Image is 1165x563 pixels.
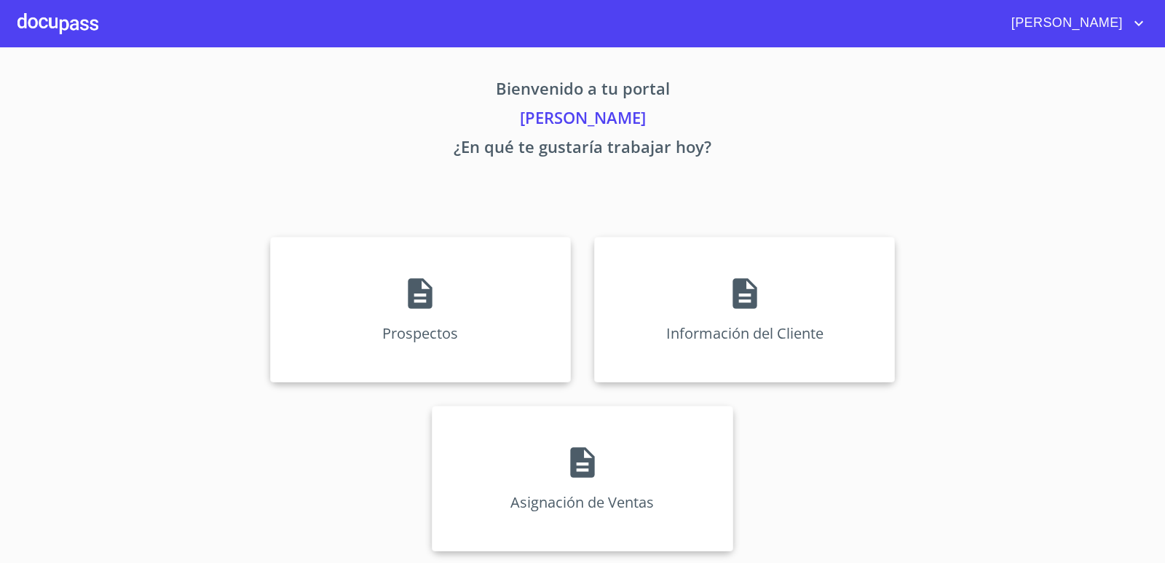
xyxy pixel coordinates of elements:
[134,106,1031,135] p: [PERSON_NAME]
[510,492,654,512] p: Asignación de Ventas
[666,323,824,343] p: Información del Cliente
[1000,12,1148,35] button: account of current user
[382,323,458,343] p: Prospectos
[134,135,1031,164] p: ¿En qué te gustaría trabajar hoy?
[1000,12,1130,35] span: [PERSON_NAME]
[134,76,1031,106] p: Bienvenido a tu portal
